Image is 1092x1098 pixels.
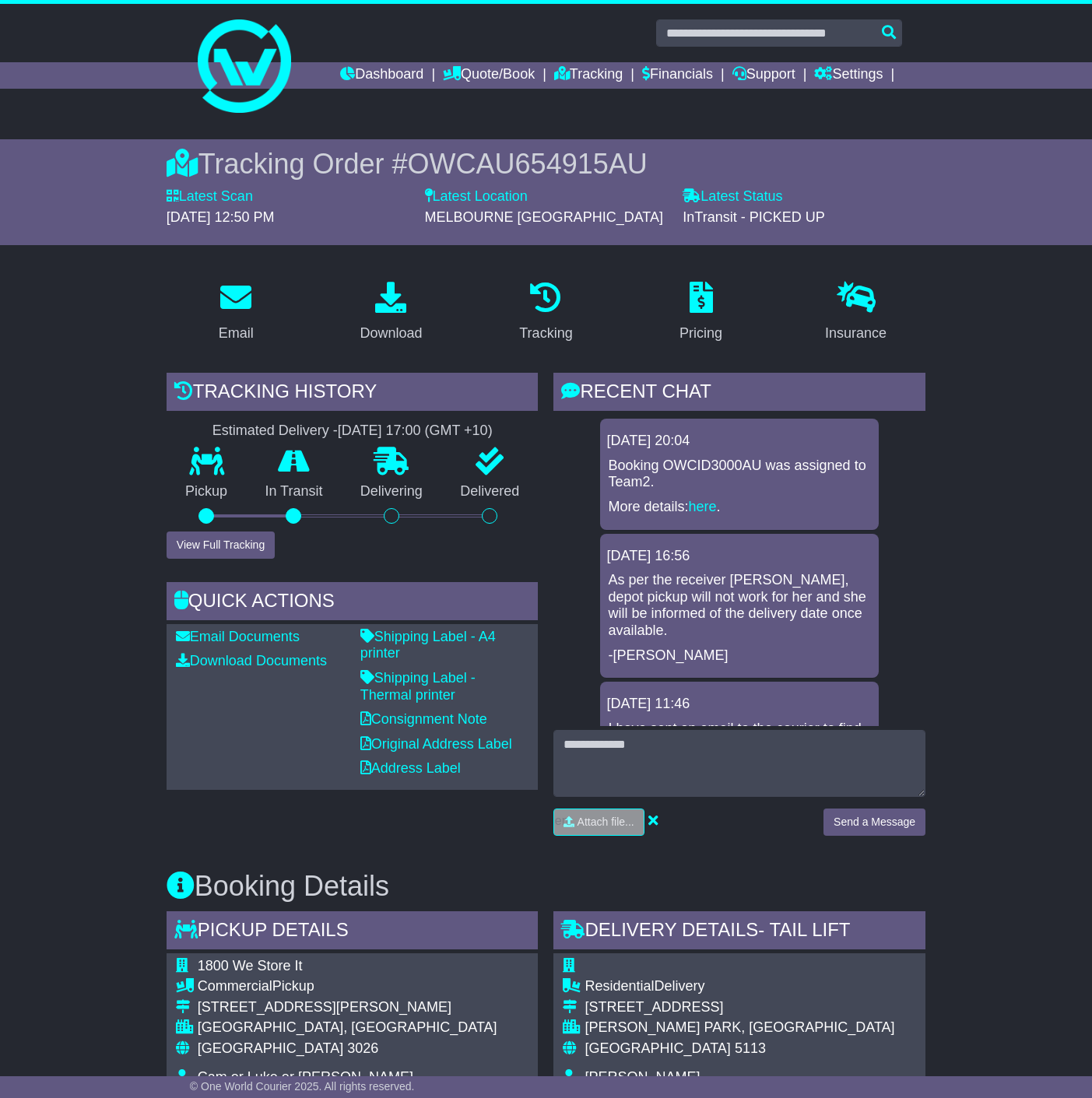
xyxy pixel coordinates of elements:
[814,62,883,89] a: Settings
[732,62,795,89] a: Support
[441,483,538,500] p: Delivered
[608,458,871,491] p: Booking OWCID3000AU was assigned to Team2.
[176,653,327,668] a: Download Documents
[198,1019,497,1037] div: [GEOGRAPHIC_DATA], [GEOGRAPHIC_DATA]
[167,911,539,953] div: Pickup Details
[340,62,423,89] a: Dashboard
[443,62,535,89] a: Quote/Book
[585,978,654,994] span: Residential
[198,999,497,1016] div: [STREET_ADDRESS][PERSON_NAME]
[585,999,908,1016] div: [STREET_ADDRESS]
[553,911,925,953] div: Delivery Details
[198,978,497,995] div: Pickup
[606,696,873,713] div: [DATE] 11:46
[425,209,663,225] span: MELBOURNE [GEOGRAPHIC_DATA]
[190,1080,415,1093] span: © One World Courier 2025. All rights reserved.
[198,1040,343,1056] span: [GEOGRAPHIC_DATA]
[167,188,253,205] label: Latest Scan
[209,276,264,349] a: Email
[606,548,873,565] div: [DATE] 16:56
[167,373,539,415] div: Tracking history
[608,647,871,665] p: -[PERSON_NAME]
[554,62,623,89] a: Tracking
[825,323,887,344] div: Insurance
[519,323,572,344] div: Tracking
[360,323,422,344] div: Download
[689,499,717,514] a: here
[585,1040,730,1056] span: [GEOGRAPHIC_DATA]
[167,531,275,559] button: View Full Tracking
[360,760,461,776] a: Address Label
[815,276,897,349] a: Insurance
[683,209,824,225] span: InTransit - PICKED UP
[679,323,722,344] div: Pricing
[198,978,272,994] span: Commercial
[683,188,782,205] label: Latest Status
[608,721,871,754] p: I have sent an email to the courier to find out the delivery date.
[347,1040,378,1056] span: 3026
[167,209,275,225] span: [DATE] 12:50 PM
[167,423,539,440] div: Estimated Delivery -
[198,1069,413,1085] span: Cam or Luke or [PERSON_NAME]
[669,276,732,349] a: Pricing
[360,736,512,752] a: Original Address Label
[167,871,925,902] h3: Booking Details
[167,147,925,181] div: Tracking Order #
[425,188,528,205] label: Latest Location
[735,1040,766,1056] span: 5113
[408,148,648,180] span: OWCAU654915AU
[608,572,871,639] p: As per the receiver [PERSON_NAME], depot pickup will not work for her and she will be informed of...
[219,323,254,344] div: Email
[176,629,300,644] a: Email Documents
[823,809,925,836] button: Send a Message
[758,919,850,940] span: - Tail Lift
[585,1069,700,1085] span: [PERSON_NAME]
[167,483,246,500] p: Pickup
[585,978,908,995] div: Delivery
[642,62,713,89] a: Financials
[360,670,476,703] a: Shipping Label - Thermal printer
[360,629,496,661] a: Shipping Label - A4 printer
[246,483,341,500] p: In Transit
[553,373,925,415] div: RECENT CHAT
[167,582,539,624] div: Quick Actions
[608,499,871,516] p: More details: .
[509,276,582,349] a: Tracking
[585,1019,908,1037] div: [PERSON_NAME] PARK, [GEOGRAPHIC_DATA]
[338,423,493,440] div: [DATE] 17:00 (GMT +10)
[198,958,303,973] span: 1800 We Store It
[342,483,441,500] p: Delivering
[606,433,873,450] div: [DATE] 20:04
[360,711,487,727] a: Consignment Note
[349,276,432,349] a: Download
